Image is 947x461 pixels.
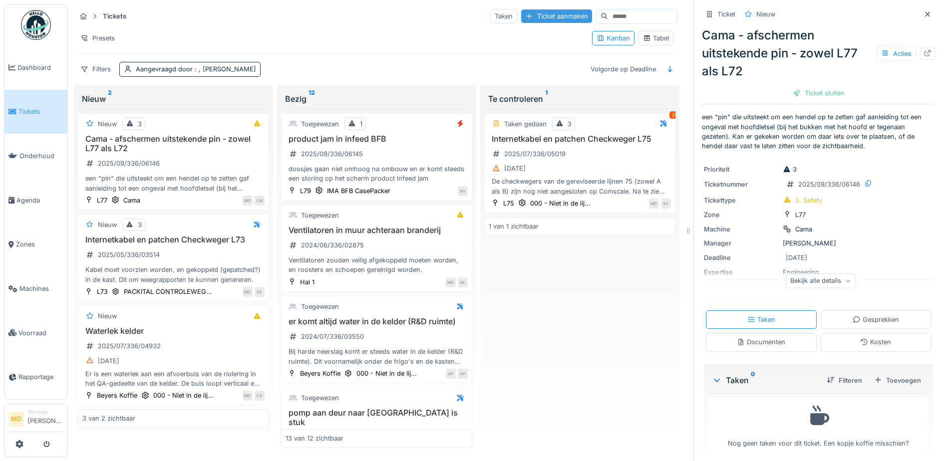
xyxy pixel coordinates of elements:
[16,196,63,205] span: Agenda
[704,180,779,189] div: Ticketnummer
[301,302,339,311] div: Toegewezen
[789,86,849,100] div: Ticket sluiten
[16,239,63,249] span: Zones
[661,199,671,209] div: SV
[300,186,311,196] div: L79
[490,9,517,23] div: Taken
[751,374,755,386] sup: 0
[8,412,23,427] li: MD
[18,372,63,382] span: Rapportage
[327,186,390,196] div: IMA BFB CasePacker
[458,369,468,379] div: AP
[255,391,265,401] div: CS
[97,287,108,296] div: L73
[124,287,212,296] div: PACKITAL CONTROLEWEG...
[489,134,671,144] h3: Internetkabel en patchen Checkweger L75
[489,177,671,196] div: De checkwegers van de gereviseerde lijnen 75 (zowel A als B) zijn nog niet aangesloten op Comscal...
[98,311,117,321] div: Nieuw
[97,196,107,205] div: L77
[301,332,364,341] div: 2024/07/336/03550
[488,93,671,105] div: Te controleren
[99,11,130,21] strong: Tickets
[4,266,67,311] a: Machines
[136,64,256,74] div: Aangevraagd door
[795,225,812,234] div: Cama
[82,369,265,388] div: Er is een waterlek aan een afvoerbuis van de riolering in het QA-gedeelte van de kelder. De buis ...
[4,311,67,355] a: Voorraad
[747,315,775,324] div: Taken
[786,273,856,288] div: Bekijk alle details
[97,391,137,400] div: Beyers Koffie
[649,199,659,209] div: MD
[870,374,925,387] div: Toevoegen
[82,174,265,193] div: een "pin" die uitsteekt om een hendel op te zetten gaf aanleiding tot een ongeval met hoofdletsel...
[643,33,669,43] div: Tabel
[360,119,362,129] div: 1
[243,196,253,206] div: MD
[4,45,67,90] a: Dashboard
[255,196,265,206] div: LM
[76,31,119,45] div: Presets
[586,62,660,76] div: Volgorde op Deadline
[877,46,916,61] div: Acties
[98,220,117,230] div: Nieuw
[82,93,265,105] div: Nieuw
[82,414,135,423] div: 3 van 2 zichtbaar
[98,356,119,366] div: [DATE]
[704,165,779,174] div: Prioriteit
[309,93,315,105] sup: 12
[301,211,339,220] div: Toegewezen
[286,408,468,427] h3: pomp aan deur naar [GEOGRAPHIC_DATA] is stuk
[786,253,807,262] div: [DATE]
[4,134,67,178] a: Onderhoud
[504,119,547,129] div: Taken gedaan
[27,408,63,430] li: [PERSON_NAME]
[108,93,112,105] sup: 2
[521,9,592,23] div: Ticket aanmaken
[243,391,253,401] div: MD
[285,93,468,105] div: Bezig
[18,328,63,338] span: Voorraad
[860,337,891,347] div: Kosten
[286,255,468,274] div: Ventilatoren zouden veilig afgekoppeld moeten worden, en roosters en schoepen gereinigd worden.
[301,240,364,250] div: 2024/06/336/02875
[504,149,566,159] div: 2025/07/336/05019
[489,222,539,231] div: 1 van 1 zichtbaar
[286,317,468,326] h3: er komt altijd water in de kelder (R&D ruimte)
[286,134,468,144] h3: product jam in infeed BFB
[300,369,340,378] div: Beyers Koffie
[27,408,63,416] div: Manager
[300,277,315,287] div: Hal 1
[458,277,468,287] div: GE
[82,235,265,244] h3: Internetkabel en patchen Checkweger L73
[17,63,63,72] span: Dashboard
[4,355,67,400] a: Rapportage
[123,196,140,205] div: Cama
[21,10,51,40] img: Badge_color-CXgf-gQk.svg
[82,265,265,284] div: Kabel moet voorzien worden, en gekoppeld (gepatched?) in de kast. Dit om weegrapporten te kunnen ...
[255,287,265,297] div: SV
[193,65,256,73] span: : , [PERSON_NAME]
[545,93,548,105] sup: 1
[18,107,63,116] span: Tickets
[138,220,142,230] div: 3
[756,9,775,19] div: Nieuw
[301,393,339,403] div: Toegewezen
[704,225,779,234] div: Machine
[853,315,899,324] div: Gesprekken
[286,434,343,443] div: 13 van 12 zichtbaar
[702,26,935,80] div: Cama - afschermen uitstekende pin - zowel L77 als L72
[19,284,63,293] span: Machines
[717,9,735,19] div: Ticket
[243,287,253,297] div: MD
[8,408,63,432] a: MD Manager[PERSON_NAME]
[714,402,923,449] div: Nog geen taken voor dit ticket. Een kopje koffie misschien?
[712,374,819,386] div: Taken
[795,196,822,205] div: 3. Safety
[704,238,779,248] div: Manager
[737,337,785,347] div: Documenten
[798,180,860,189] div: 2025/09/336/06146
[704,210,779,220] div: Zone
[98,119,117,129] div: Nieuw
[82,326,265,336] h3: Waterlek kelder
